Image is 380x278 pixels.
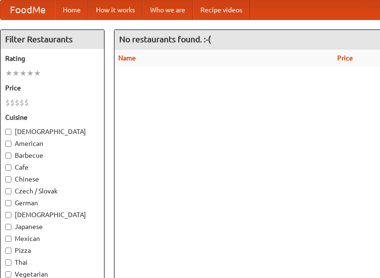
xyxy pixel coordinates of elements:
a: How it works [88,0,142,19]
label: Mexican [5,234,99,243]
label: German [5,198,99,208]
li: ★ [19,68,27,78]
ng-pluralize: No restaurants found. :-( [119,35,211,44]
a: Recipe videos [193,0,250,19]
input: Pizza [5,248,11,254]
label: Pizza [5,246,99,255]
input: Cafe [5,164,11,171]
label: [DEMOGRAPHIC_DATA] [5,210,99,220]
input: Barbecue [5,153,11,159]
label: Cafe [5,163,99,172]
input: [DEMOGRAPHIC_DATA] [5,129,11,135]
label: Barbecue [5,151,99,160]
li: ★ [27,68,34,78]
input: Mexican [5,236,11,242]
label: Czech / Slovak [5,186,99,196]
a: Name [118,54,136,62]
a: FoodMe [0,0,55,19]
input: [DEMOGRAPHIC_DATA] [5,212,11,218]
h4: Filter Restaurants [0,30,104,49]
input: Japanese [5,224,11,230]
a: Who we are [142,0,193,19]
h5: Cuisine [5,113,99,122]
h5: Rating [5,54,99,63]
h5: Price [5,83,99,93]
label: Thai [5,258,99,267]
input: American [5,141,11,147]
li: ★ [5,68,12,78]
label: American [5,139,99,148]
input: Thai [5,259,11,266]
li: $ [19,97,24,108]
a: Price [337,54,353,62]
input: German [5,200,11,206]
input: Chinese [5,176,11,182]
li: $ [15,97,19,108]
li: ★ [12,68,19,78]
li: $ [10,97,15,108]
label: [DEMOGRAPHIC_DATA] [5,127,99,136]
label: Chinese [5,174,99,184]
input: Czech / Slovak [5,188,11,194]
li: $ [5,97,10,108]
a: Home [55,0,88,19]
li: $ [24,97,29,108]
input: Vegetarian [5,271,11,278]
label: Japanese [5,222,99,231]
li: ★ [34,68,41,78]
